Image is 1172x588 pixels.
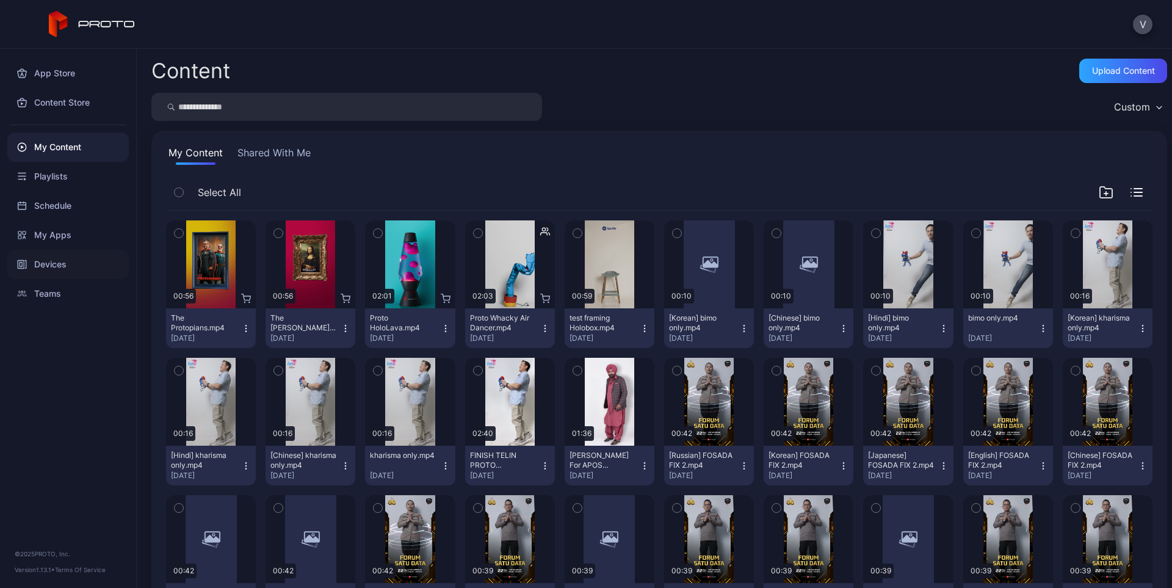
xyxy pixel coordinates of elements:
div: Proto HoloLava.mp4 [370,313,437,333]
a: Content Store [7,88,129,117]
div: © 2025 PROTO, Inc. [15,549,121,559]
div: [DATE] [769,471,839,481]
a: My Apps [7,220,129,250]
div: bimo only.mp4 [968,313,1035,323]
a: Schedule [7,191,129,220]
div: [Korean] kharisma only.mp4 [1068,313,1135,333]
div: [DATE] [1068,333,1138,343]
div: [DATE] [968,333,1038,343]
button: bimo only.mp4[DATE] [963,308,1053,348]
div: [Korean] bimo only.mp4 [669,313,736,333]
button: Proto HoloLava.mp4[DATE] [365,308,455,348]
div: test framing Holobox.mp4 [570,313,637,333]
div: [Russian] FOSADA FIX 2.mp4 [669,451,736,470]
button: [Japanese] FOSADA FIX 2.mp4[DATE] [863,446,953,485]
div: [Chinese] bimo only.mp4 [769,313,836,333]
a: Teams [7,279,129,308]
div: [DATE] [470,333,540,343]
div: Upload Content [1092,66,1155,76]
button: [Russian] FOSADA FIX 2.mp4[DATE] [664,446,754,485]
div: kharisma only.mp4 [370,451,437,460]
button: [Chinese] FOSADA FIX 2.mp4[DATE] [1063,446,1152,485]
div: [DATE] [669,471,739,481]
button: [Korean] bimo only.mp4[DATE] [664,308,754,348]
div: [DATE] [669,333,739,343]
div: Navjot Sidhu For APOS Holobox_2.mp4 [570,451,637,470]
button: Upload Content [1079,59,1167,83]
button: [Hindi] bimo only.mp4[DATE] [863,308,953,348]
div: Content [151,60,230,81]
a: Terms Of Service [55,566,106,573]
button: FINISH TELIN PROTO KONTEN.mp4[DATE] [465,446,555,485]
div: Proto Whacky Air Dancer.mp4 [470,313,537,333]
button: Custom [1108,93,1167,121]
div: The Mona Lisa.mp4 [270,313,338,333]
span: Select All [198,185,241,200]
div: [DATE] [968,471,1038,481]
div: [English] FOSADA FIX 2.mp4 [968,451,1035,470]
div: The Protopians.mp4 [171,313,238,333]
button: [PERSON_NAME] For APOS Holobox_2.mp4[DATE] [565,446,654,485]
button: The [PERSON_NAME] [PERSON_NAME].mp4[DATE] [266,308,355,348]
div: [DATE] [270,471,341,481]
div: [Chinese] FOSADA FIX 2.mp4 [1068,451,1135,470]
div: FINISH TELIN PROTO KONTEN.mp4 [470,451,537,470]
button: Proto Whacky Air Dancer.mp4[DATE] [465,308,555,348]
button: [Chinese] bimo only.mp4[DATE] [764,308,853,348]
span: Version 1.13.1 • [15,566,55,573]
div: [DATE] [370,471,440,481]
button: V [1133,15,1152,34]
a: Devices [7,250,129,279]
div: [DATE] [171,471,241,481]
div: [DATE] [868,333,938,343]
div: [Chinese] kharisma only.mp4 [270,451,338,470]
a: Playlists [7,162,129,191]
button: [Chinese] kharisma only.mp4[DATE] [266,446,355,485]
div: [DATE] [270,333,341,343]
div: [DATE] [868,471,938,481]
button: Shared With Me [235,145,313,165]
div: [Hindi] bimo only.mp4 [868,313,935,333]
button: test framing Holobox.mp4[DATE] [565,308,654,348]
div: [DATE] [171,333,241,343]
div: [Hindi] kharisma only.mp4 [171,451,238,470]
div: [Japanese] FOSADA FIX 2.mp4 [868,451,935,470]
button: [Hindi] kharisma only.mp4[DATE] [166,446,256,485]
div: [Korean] FOSADA FIX 2.mp4 [769,451,836,470]
button: kharisma only.mp4[DATE] [365,446,455,485]
a: App Store [7,59,129,88]
button: The Protopians.mp4[DATE] [166,308,256,348]
a: My Content [7,132,129,162]
div: [DATE] [769,333,839,343]
div: [DATE] [370,333,440,343]
div: [DATE] [570,471,640,481]
div: [DATE] [470,471,540,481]
button: [Korean] FOSADA FIX 2.mp4[DATE] [764,446,853,485]
button: [Korean] kharisma only.mp4[DATE] [1063,308,1152,348]
button: [English] FOSADA FIX 2.mp4[DATE] [963,446,1053,485]
div: [DATE] [570,333,640,343]
button: My Content [166,145,225,165]
div: Custom [1114,101,1150,113]
div: [DATE] [1068,471,1138,481]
